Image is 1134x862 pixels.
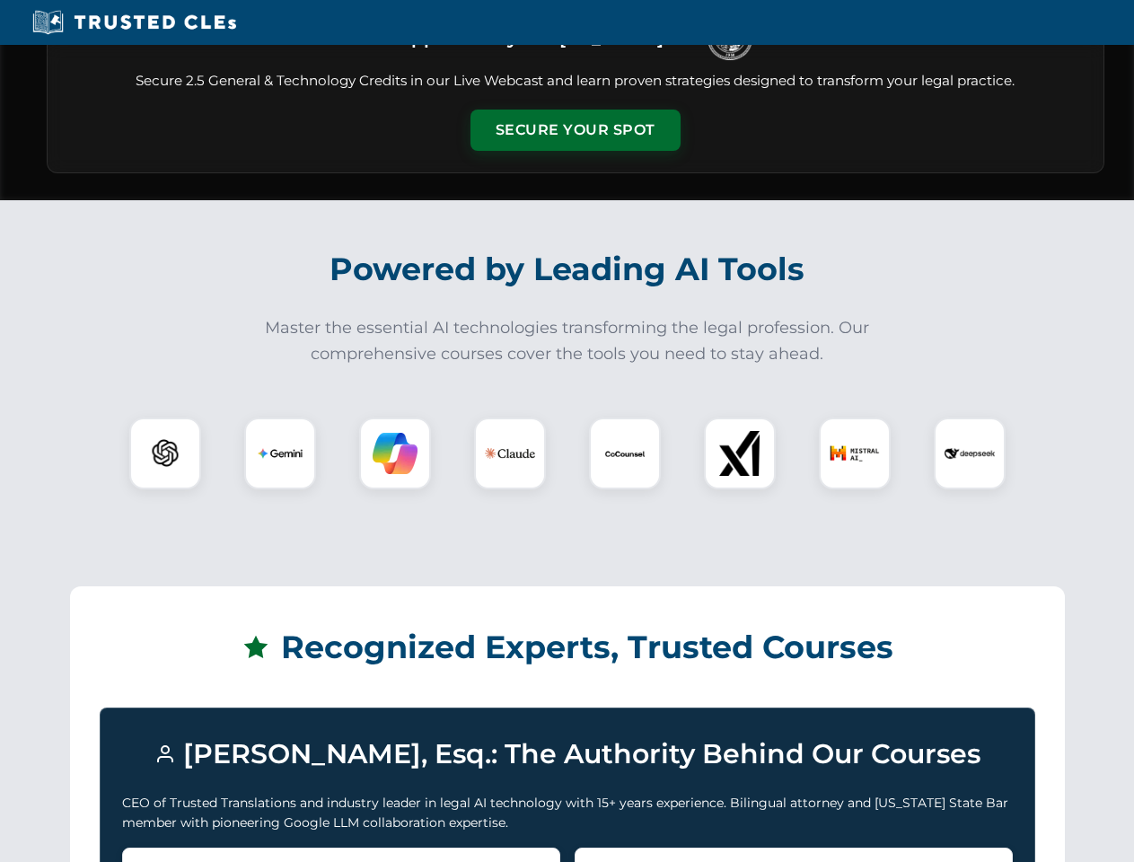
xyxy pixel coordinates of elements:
[373,431,418,476] img: Copilot Logo
[717,431,762,476] img: xAI Logo
[122,730,1013,778] h3: [PERSON_NAME], Esq.: The Authority Behind Our Courses
[589,418,661,489] div: CoCounsel
[474,418,546,489] div: Claude
[934,418,1006,489] div: DeepSeek
[819,418,891,489] div: Mistral AI
[139,427,191,479] img: ChatGPT Logo
[122,793,1013,833] p: CEO of Trusted Translations and industry leader in legal AI technology with 15+ years experience....
[359,418,431,489] div: Copilot
[129,418,201,489] div: ChatGPT
[485,428,535,479] img: Claude Logo
[470,110,681,151] button: Secure Your Spot
[69,71,1082,92] p: Secure 2.5 General & Technology Credits in our Live Webcast and learn proven strategies designed ...
[27,9,242,36] img: Trusted CLEs
[253,315,882,367] p: Master the essential AI technologies transforming the legal profession. Our comprehensive courses...
[244,418,316,489] div: Gemini
[70,238,1065,301] h2: Powered by Leading AI Tools
[945,428,995,479] img: DeepSeek Logo
[704,418,776,489] div: xAI
[602,431,647,476] img: CoCounsel Logo
[258,431,303,476] img: Gemini Logo
[830,428,880,479] img: Mistral AI Logo
[100,616,1035,679] h2: Recognized Experts, Trusted Courses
